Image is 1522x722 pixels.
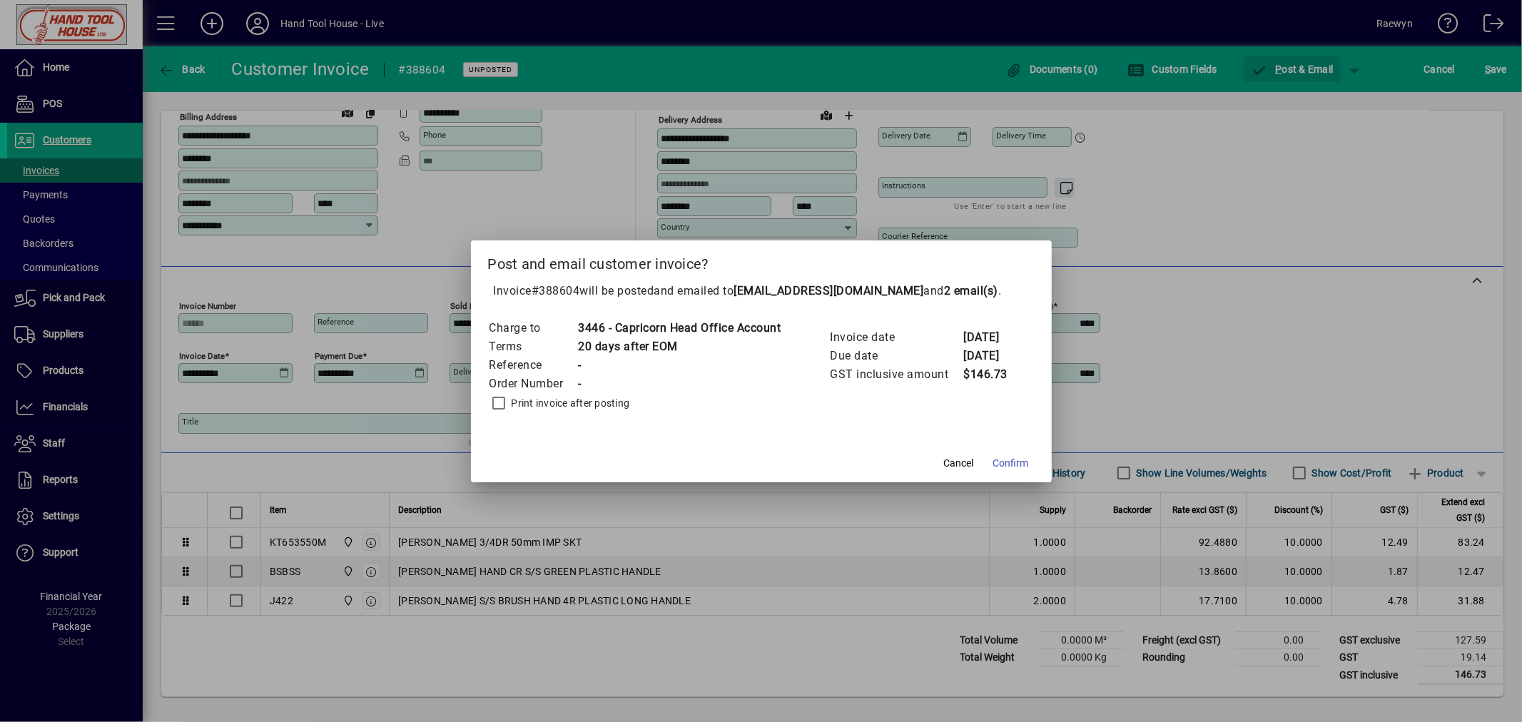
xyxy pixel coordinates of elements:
[489,375,578,393] td: Order Number
[734,284,924,298] b: [EMAIL_ADDRESS][DOMAIN_NAME]
[993,456,1029,471] span: Confirm
[489,319,578,337] td: Charge to
[489,337,578,356] td: Terms
[532,284,580,298] span: #388604
[489,356,578,375] td: Reference
[944,284,998,298] b: 2 email(s)
[471,240,1052,282] h2: Post and email customer invoice?
[830,328,963,347] td: Invoice date
[936,451,982,477] button: Cancel
[578,375,781,393] td: -
[924,284,999,298] span: and
[578,337,781,356] td: 20 days after EOM
[578,319,781,337] td: 3446 - Capricorn Head Office Account
[830,365,963,384] td: GST inclusive amount
[963,365,1020,384] td: $146.73
[963,328,1020,347] td: [DATE]
[488,283,1035,300] p: Invoice will be posted .
[963,347,1020,365] td: [DATE]
[578,356,781,375] td: -
[509,396,630,410] label: Print invoice after posting
[944,456,974,471] span: Cancel
[654,284,999,298] span: and emailed to
[988,451,1035,477] button: Confirm
[830,347,963,365] td: Due date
